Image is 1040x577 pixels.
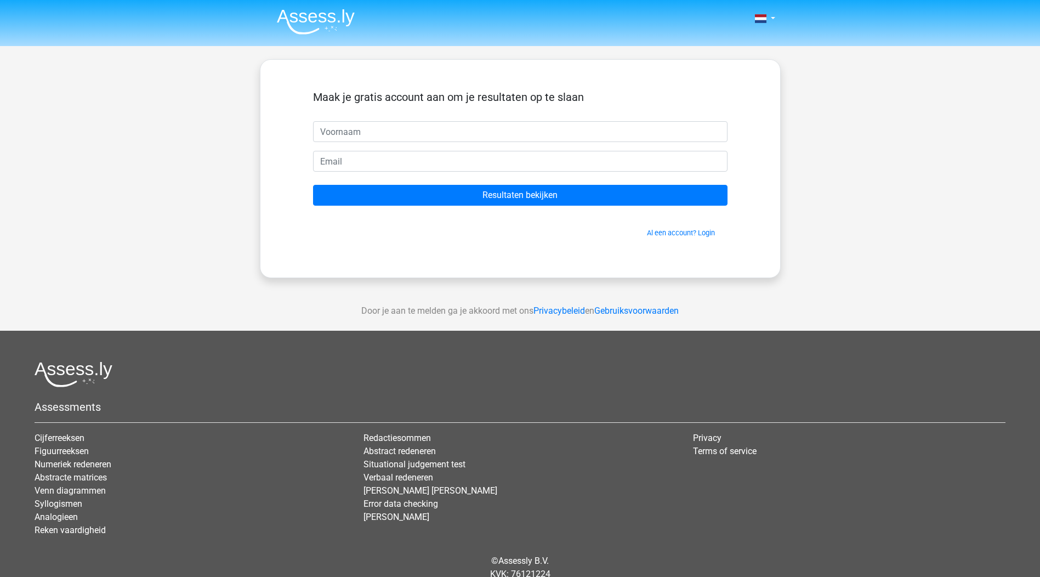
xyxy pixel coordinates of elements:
a: Privacy [693,433,721,443]
a: Numeriek redeneren [35,459,111,469]
input: Voornaam [313,121,728,142]
a: Syllogismen [35,499,82,509]
a: Abstracte matrices [35,472,107,483]
a: Reken vaardigheid [35,525,106,535]
input: Email [313,151,728,172]
a: [PERSON_NAME] [PERSON_NAME] [363,485,497,496]
a: Error data checking [363,499,438,509]
img: Assessly [277,9,355,35]
a: Analogieen [35,512,78,522]
a: Cijferreeksen [35,433,84,443]
img: Assessly logo [35,361,112,387]
a: Redactiesommen [363,433,431,443]
a: [PERSON_NAME] [363,512,429,522]
a: Venn diagrammen [35,485,106,496]
a: Al een account? Login [647,229,715,237]
a: Privacybeleid [533,306,585,316]
a: Abstract redeneren [363,446,436,456]
a: Gebruiksvoorwaarden [594,306,679,316]
a: Verbaal redeneren [363,472,433,483]
a: Assessly B.V. [498,556,549,566]
h5: Assessments [35,400,1005,414]
a: Figuurreeksen [35,446,89,456]
h5: Maak je gratis account aan om je resultaten op te slaan [313,90,728,104]
a: Terms of service [693,446,757,456]
a: Situational judgement test [363,459,465,469]
input: Resultaten bekijken [313,185,728,206]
